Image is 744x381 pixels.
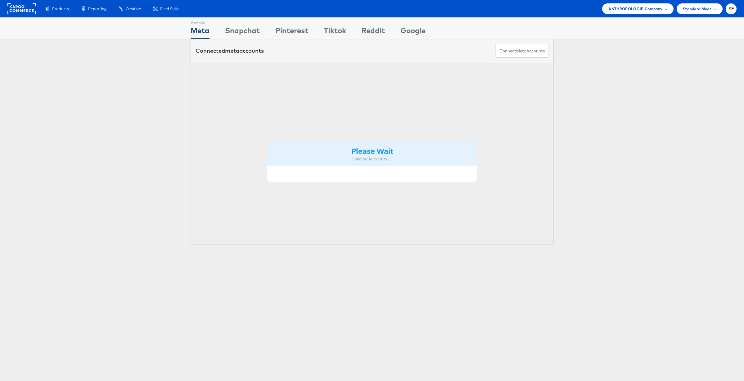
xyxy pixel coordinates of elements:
[191,25,210,39] div: Meta
[728,7,734,11] span: SF
[126,6,141,12] span: Creative
[275,25,308,39] div: Pinterest
[88,6,106,12] span: Reporting
[495,44,549,58] button: ConnectmetaAccounts
[272,156,472,162] div: Loading Accounts ....
[683,6,712,12] span: Standard Mode
[196,47,264,55] div: Connected accounts
[608,6,662,12] span: ANTHROPOLOGIE Company
[225,25,260,39] div: Snapchat
[516,48,526,54] span: meta
[52,6,69,12] span: Products
[362,25,385,39] div: Reddit
[225,47,239,54] span: meta
[400,25,426,39] div: Google
[351,146,393,156] strong: Please Wait
[160,6,179,12] span: Feed Suite
[324,25,346,39] div: Tiktok
[191,18,210,25] div: Showing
